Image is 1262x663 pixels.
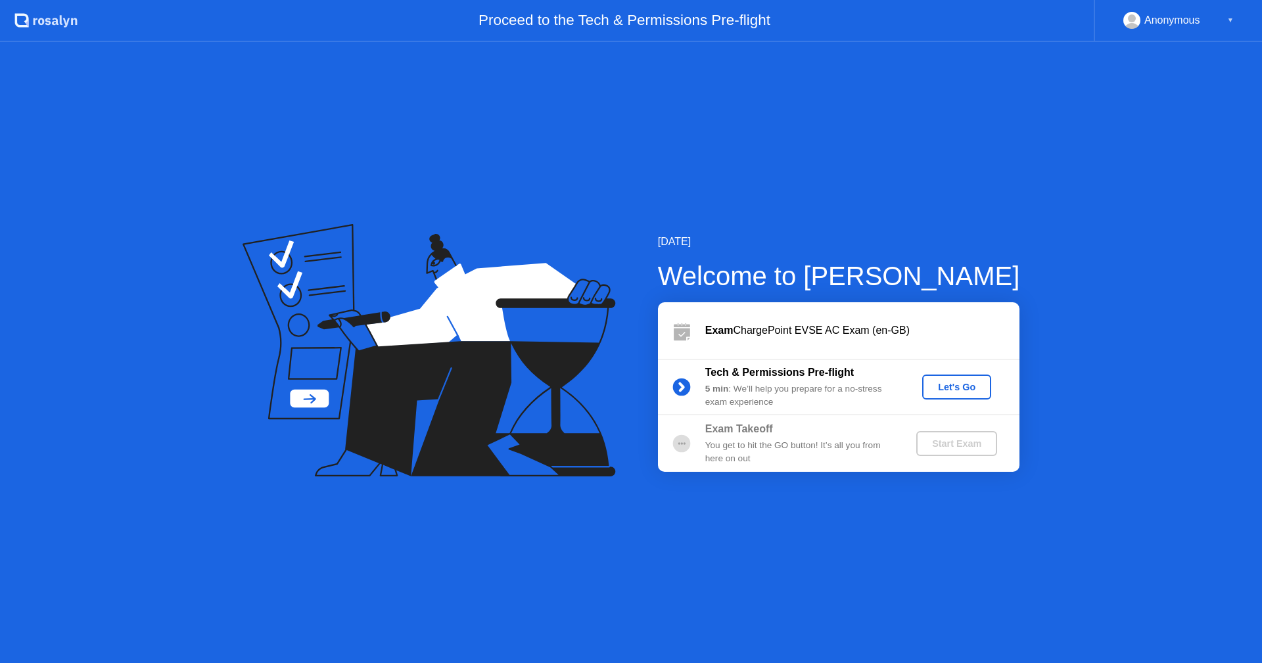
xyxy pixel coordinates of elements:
b: Tech & Permissions Pre-flight [705,367,854,378]
div: : We’ll help you prepare for a no-stress exam experience [705,382,895,409]
div: ▼ [1227,12,1234,29]
div: [DATE] [658,234,1020,250]
button: Let's Go [922,375,991,400]
div: ChargePoint EVSE AC Exam (en-GB) [705,323,1019,338]
div: Start Exam [922,438,992,449]
b: Exam [705,325,734,336]
div: You get to hit the GO button! It’s all you from here on out [705,439,895,466]
div: Anonymous [1144,12,1200,29]
b: 5 min [705,384,729,394]
div: Let's Go [927,382,986,392]
div: Welcome to [PERSON_NAME] [658,256,1020,296]
b: Exam Takeoff [705,423,773,434]
button: Start Exam [916,431,997,456]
